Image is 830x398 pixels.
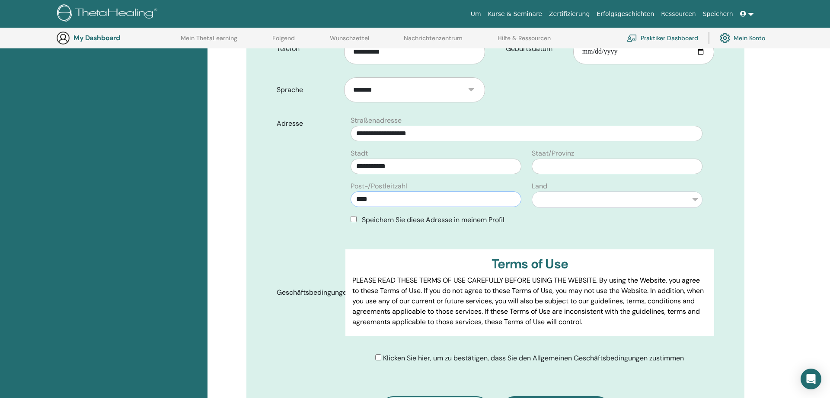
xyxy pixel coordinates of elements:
a: Ressourcen [658,6,699,22]
label: Post-/Postleitzahl [351,181,407,191]
span: Speichern Sie diese Adresse in meinem Profil [362,215,504,224]
label: Sprache [270,82,344,98]
a: Kurse & Seminare [485,6,546,22]
p: PLEASE READ THESE TERMS OF USE CAREFULLY BEFORE USING THE WEBSITE. By using the Website, you agre... [352,275,707,327]
label: Geburtsdatum [499,41,573,57]
label: Stadt [351,148,368,159]
label: Staat/Provinz [532,148,574,159]
img: cog.svg [720,31,730,45]
img: generic-user-icon.jpg [56,31,70,45]
a: Um [467,6,485,22]
a: Praktiker Dashboard [627,29,698,48]
label: Geschäftsbedingungen [270,284,345,301]
label: Telefon [270,41,344,57]
a: Speichern [699,6,737,22]
h3: My Dashboard [73,34,160,42]
img: logo.png [57,4,160,24]
a: Wunschzettel [330,35,369,48]
label: Adresse [270,115,345,132]
a: Zertifizierung [546,6,593,22]
span: Klicken Sie hier, um zu bestätigen, dass Sie den Allgemeinen Geschäftsbedingungen zustimmen [383,353,684,363]
a: Hilfe & Ressourcen [498,35,551,48]
h3: Terms of Use [352,256,707,272]
a: Mein ThetaLearning [181,35,237,48]
a: Folgend [272,35,295,48]
a: Nachrichtenzentrum [404,35,463,48]
div: Open Intercom Messenger [801,369,821,389]
a: Mein Konto [720,29,765,48]
label: Straßenadresse [351,115,402,126]
img: chalkboard-teacher.svg [627,34,637,42]
label: Land [532,181,547,191]
a: Erfolgsgeschichten [593,6,658,22]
